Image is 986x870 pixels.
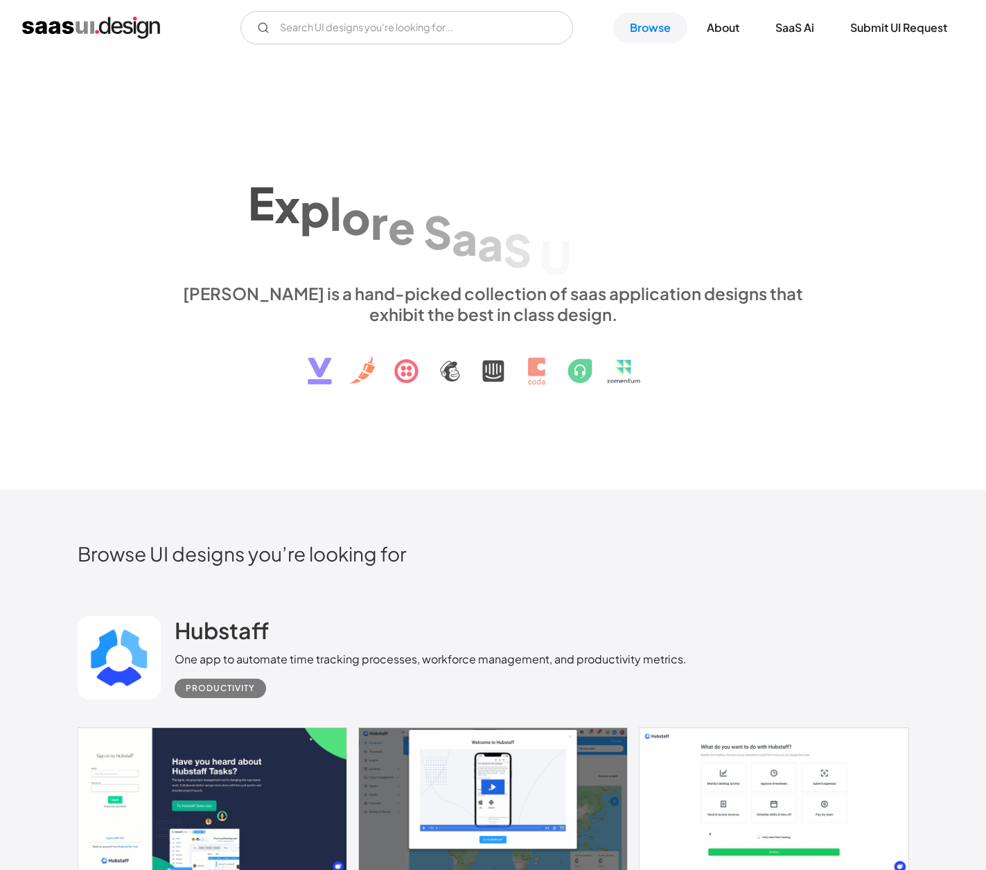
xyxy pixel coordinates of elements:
input: Search UI designs you're looking for... [240,11,573,44]
div: E [248,175,274,229]
div: One app to automate time tracking processes, workforce management, and productivity metrics. [175,651,687,668]
div: U [540,229,572,283]
h2: Hubstaff [175,616,269,644]
div: S [423,205,452,259]
a: home [22,17,160,39]
h2: Browse UI designs you’re looking for [78,541,909,566]
img: text, icon, saas logo [283,324,703,397]
h1: Explore SaaS UI design patterns & interactions. [175,163,812,270]
div: r [371,195,388,248]
div: x [274,179,300,232]
div: p [300,182,330,236]
a: Submit UI Request [834,12,964,43]
a: Browse [613,12,687,43]
div: a [452,211,477,264]
form: Email Form [240,11,573,44]
a: About [690,12,756,43]
a: Hubstaff [175,616,269,651]
div: l [330,186,342,240]
div: e [388,200,415,253]
div: a [477,217,503,270]
div: Productivity [186,680,255,697]
div: S [503,223,531,277]
div: o [342,191,371,244]
div: [PERSON_NAME] is a hand-picked collection of saas application designs that exhibit the best in cl... [175,283,812,324]
a: SaaS Ai [759,12,831,43]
